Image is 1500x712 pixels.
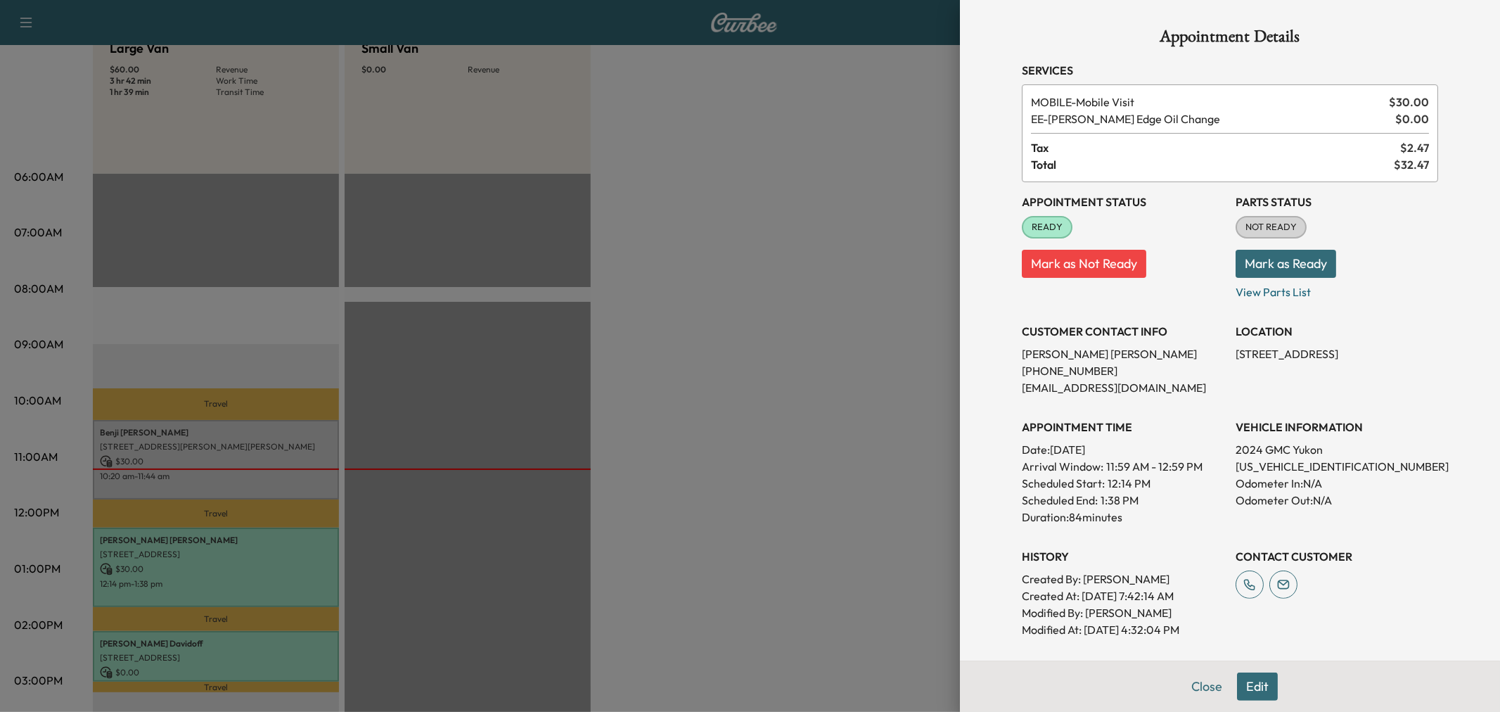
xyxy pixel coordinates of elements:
h3: Appointment Status [1022,193,1224,210]
h3: VEHICLE INFORMATION [1236,419,1438,436]
p: [US_VEHICLE_IDENTIFICATION_NUMBER] [1236,458,1438,475]
h3: CONTACT CUSTOMER [1236,548,1438,565]
h3: History [1022,548,1224,565]
span: $ 32.47 [1394,156,1429,173]
p: [PHONE_NUMBER] [1022,362,1224,379]
span: READY [1023,220,1071,234]
p: View Parts List [1236,278,1438,300]
p: Date: [DATE] [1022,441,1224,458]
p: Scheduled Start: [1022,475,1105,492]
p: Odometer In: N/A [1236,475,1438,492]
span: $ 2.47 [1400,139,1429,156]
button: Mark as Not Ready [1022,250,1146,278]
p: Odometer Out: N/A [1236,492,1438,509]
span: 11:59 AM - 12:59 PM [1106,458,1203,475]
h3: CUSTOMER CONTACT INFO [1022,323,1224,340]
h3: LOCATION [1236,323,1438,340]
h3: APPOINTMENT TIME [1022,419,1224,436]
button: Close [1182,673,1231,701]
p: Created By : [PERSON_NAME] [1022,571,1224,587]
span: Total [1031,156,1394,173]
button: Mark as Ready [1236,250,1336,278]
span: Tax [1031,139,1400,156]
span: Mobile Visit [1031,94,1383,110]
p: [EMAIL_ADDRESS][DOMAIN_NAME] [1022,379,1224,396]
p: Scheduled End: [1022,492,1098,509]
p: Created At : [DATE] 7:42:14 AM [1022,587,1224,604]
span: $ 0.00 [1395,110,1429,127]
h3: Parts Status [1236,193,1438,210]
p: 2024 GMC Yukon [1236,441,1438,458]
p: Duration: 84 minutes [1022,509,1224,526]
p: 1:38 PM [1101,492,1139,509]
p: Arrival Window: [1022,458,1224,475]
button: Edit [1237,673,1278,701]
h3: Services [1022,62,1438,79]
p: Modified At : [DATE] 4:32:04 PM [1022,621,1224,638]
span: $ 30.00 [1389,94,1429,110]
h1: Appointment Details [1022,28,1438,51]
span: NOT READY [1237,220,1305,234]
p: 12:14 PM [1108,475,1150,492]
p: Modified By : [PERSON_NAME] [1022,604,1224,621]
span: Ewing Edge Oil Change [1031,110,1390,127]
p: [PERSON_NAME] [PERSON_NAME] [1022,345,1224,362]
p: [STREET_ADDRESS] [1236,345,1438,362]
